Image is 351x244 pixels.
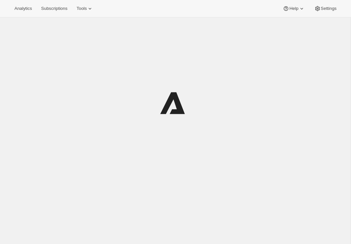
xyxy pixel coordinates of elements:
button: Analytics [11,4,36,13]
span: Tools [77,6,87,11]
span: Analytics [14,6,32,11]
span: Subscriptions [41,6,67,11]
button: Help [279,4,309,13]
span: Settings [321,6,337,11]
button: Subscriptions [37,4,71,13]
button: Settings [310,4,340,13]
button: Tools [73,4,97,13]
span: Help [289,6,298,11]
